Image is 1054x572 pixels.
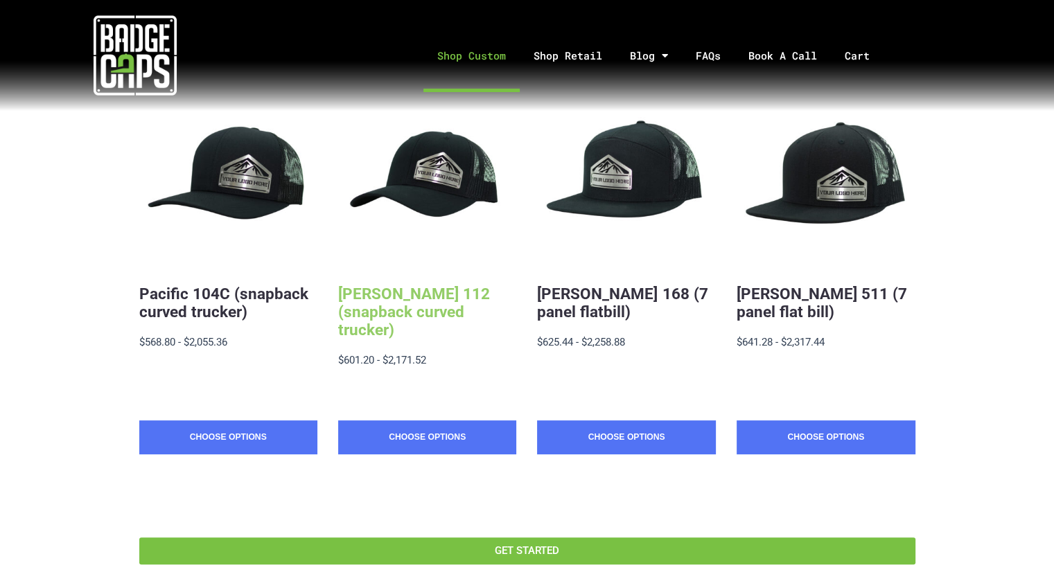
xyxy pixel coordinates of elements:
[139,90,317,268] button: BadgeCaps - Pacific 104C
[338,354,426,366] span: $601.20 - $2,171.52
[737,420,915,455] a: Choose Options
[139,420,317,455] a: Choose Options
[537,285,708,321] a: [PERSON_NAME] 168 (7 panel flatbill)
[537,90,715,268] button: BadgeCaps - Richardson 168
[139,285,308,321] a: Pacific 104C (snapback curved trucker)
[735,19,831,92] a: Book A Call
[831,19,901,92] a: Cart
[737,285,907,321] a: [PERSON_NAME] 511 (7 panel flat bill)
[139,537,915,564] a: GET STARTED
[985,506,1054,572] iframe: Chat Widget
[423,19,520,92] a: Shop Custom
[737,336,825,348] span: $641.28 - $2,317.44
[537,420,715,455] a: Choose Options
[616,19,682,92] a: Blog
[520,19,616,92] a: Shop Retail
[338,285,490,339] a: [PERSON_NAME] 112 (snapback curved trucker)
[682,19,735,92] a: FAQs
[495,546,559,556] span: GET STARTED
[537,336,625,348] span: $625.44 - $2,258.88
[737,90,915,268] button: BadgeCaps - Richardson 511
[271,19,1054,92] nav: Menu
[338,90,516,268] button: BadgeCaps - Richardson 112
[338,420,516,455] a: Choose Options
[94,14,177,97] img: badgecaps white logo with green acccent
[139,336,227,348] span: $568.80 - $2,055.36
